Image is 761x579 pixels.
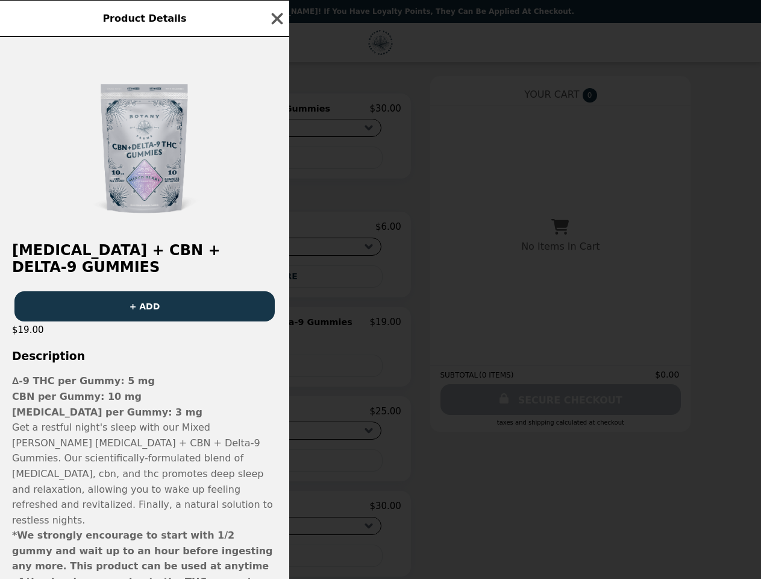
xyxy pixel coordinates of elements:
strong: [MEDICAL_DATA] per Gummy: 3 mg [12,407,202,418]
button: + ADD [14,291,275,321]
strong: ∆-9 THC per Gummy: 5 mg [12,375,155,387]
p: Get a restful night's sleep with our Mixed [PERSON_NAME] [MEDICAL_DATA] + CBN + Delta-9 Gummies. ... [12,420,277,528]
img: Mixed Berry [54,49,235,230]
span: Product Details [102,13,186,24]
strong: CBN per Gummy: 10 mg [12,391,142,402]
